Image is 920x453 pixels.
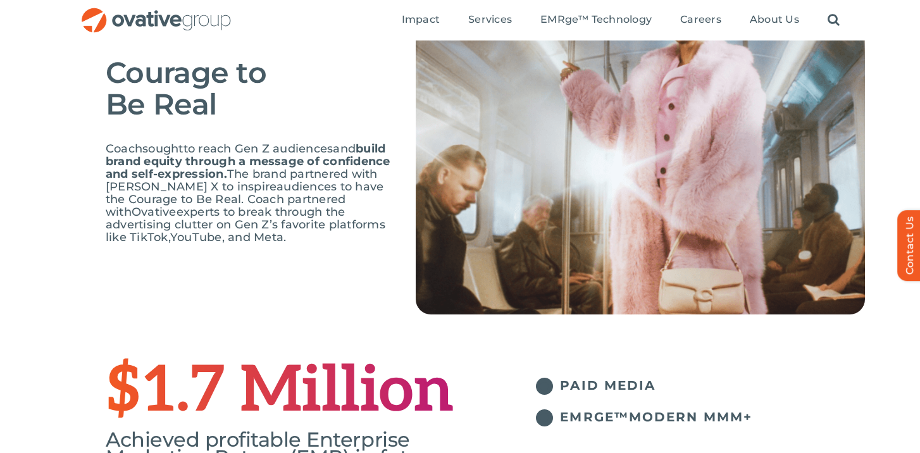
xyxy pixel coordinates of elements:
[80,6,232,18] a: OG_Full_horizontal_RGB
[680,13,721,27] a: Careers
[106,86,216,122] span: Be Real
[106,180,383,219] span: audiences to have the Courage to Be Real. Coach partnered with
[106,142,142,156] span: Coach
[468,13,512,26] span: Services
[468,13,512,27] a: Services
[828,13,840,27] a: Search
[750,13,799,26] span: About Us
[132,205,177,219] span: Ovative
[540,13,652,27] a: EMRge™ Technology
[614,409,629,425] span: ™
[402,13,440,26] span: Impact
[629,409,752,425] span: MODERN MMM+
[560,409,614,425] span: EMRGE
[142,142,183,156] span: sought
[264,230,271,244] span: e
[106,142,390,181] strong: build brand equity through a message of confidence and self-expression.
[540,13,652,26] span: EMRge™ Technology
[680,13,721,26] span: Careers
[402,13,440,27] a: Impact
[106,205,385,244] span: experts to break through the advertising clutter on Gen Z’s favorite platforms like TikTok,
[272,230,283,244] span: ta
[183,142,333,156] span: to reach Gen Z audiences
[106,54,266,90] span: Courage to
[106,371,485,412] h1: $1.7 Million
[106,142,390,181] span: and
[106,167,378,194] span: The brand partnered with [PERSON_NAME] X to inspire
[560,378,865,393] h5: PAID MEDIA
[750,13,799,27] a: About Us
[170,230,264,244] span: YouTube, and M
[283,230,286,244] span: .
